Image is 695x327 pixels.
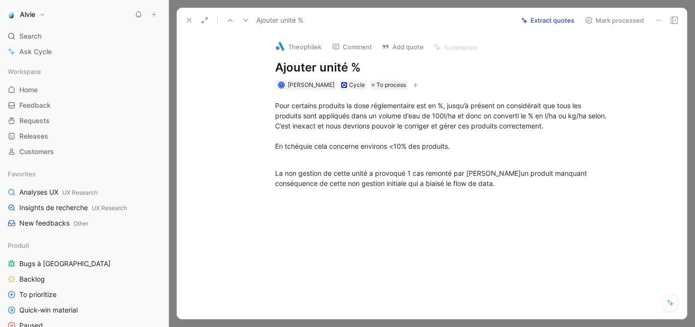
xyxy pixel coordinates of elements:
[19,290,56,299] span: To prioritize
[256,14,303,26] span: Ajouter unité %
[4,114,165,128] a: Requests
[4,167,165,181] div: Favorites
[275,60,609,75] h1: Ajouter unité %
[19,46,52,57] span: Ask Cycle
[349,80,365,90] div: Cycle
[6,10,16,19] img: Alvie
[19,259,111,269] span: Bugs à [GEOGRAPHIC_DATA]
[288,81,334,88] span: [PERSON_NAME]
[4,287,165,302] a: To prioritize
[19,274,45,284] span: Backlog
[4,64,165,79] div: Workspace
[581,14,648,27] button: Mark processed
[275,168,609,188] div: La non gestion de cette unité a provoqué 1 cas remonté par [PERSON_NAME]un produit manquant consé...
[19,203,127,213] span: Insights de recherche
[271,40,326,54] button: logoTheophilek
[8,169,36,179] span: Favorites
[370,80,408,90] div: To process
[62,189,97,196] span: UX Research
[376,80,406,90] span: To process
[4,29,165,43] div: Search
[4,272,165,286] a: Backlog
[92,204,127,212] span: UX Research
[377,40,428,54] button: Add quote
[19,187,97,198] span: Analyses UX
[19,305,78,315] span: Quick-win material
[4,238,165,253] div: Produit
[19,116,50,126] span: Requests
[4,44,165,59] a: Ask Cycle
[278,82,284,87] div: T
[4,185,165,199] a: Analyses UXUX Research
[20,10,35,19] h1: Alvie
[4,144,165,159] a: Customers
[4,98,165,113] a: Feedback
[19,85,38,95] span: Home
[4,83,165,97] a: Home
[19,100,51,110] span: Feedback
[444,43,477,52] span: Summarize
[8,67,41,76] span: Workspace
[19,218,88,228] span: New feedbacks
[19,147,54,156] span: Customers
[4,303,165,317] a: Quick-win material
[328,40,376,54] button: Comment
[4,129,165,143] a: Releases
[73,220,88,227] span: Other
[19,30,42,42] span: Search
[4,256,165,271] a: Bugs à [GEOGRAPHIC_DATA]
[275,100,609,161] div: Pour certains produits la dose réglementaire est en %, jusqu’à présent on considérait que tous le...
[517,14,579,27] button: Extract quotes
[276,42,285,52] img: logo
[4,216,165,230] a: New feedbacksOther
[4,200,165,215] a: Insights de rechercheUX Research
[429,41,481,54] button: Summarize
[8,241,29,250] span: Produit
[4,8,48,21] button: AlvieAlvie
[19,131,48,141] span: Releases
